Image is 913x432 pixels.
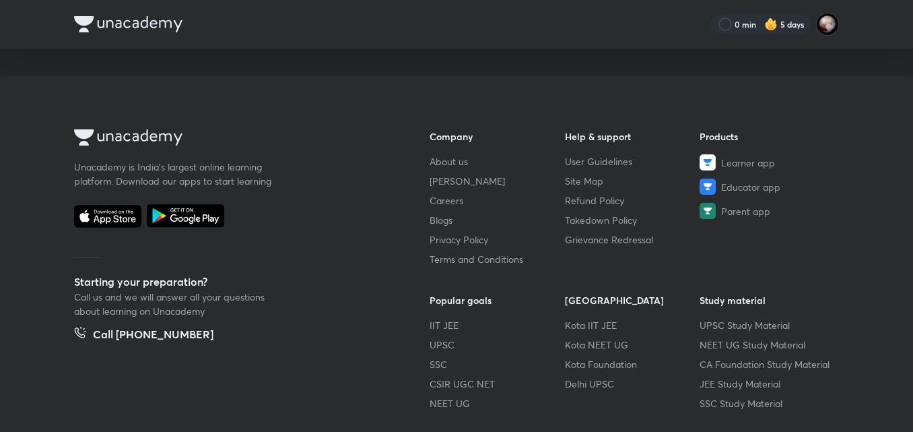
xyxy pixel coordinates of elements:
[430,252,565,266] a: Terms and Conditions
[700,179,835,195] a: Educator app
[430,233,565,247] a: Privacy Policy
[430,338,565,352] a: UPSC
[700,318,835,332] a: UPSC Study Material
[700,179,716,195] img: Educator app
[700,129,835,144] h6: Products
[764,18,778,31] img: streak
[430,293,565,307] h6: Popular goals
[430,377,565,391] a: CSIR UGC NET
[565,174,700,188] a: Site Map
[74,129,182,146] img: Company Logo
[565,338,700,352] a: Kota NEET UG
[430,193,565,208] a: Careers
[700,154,835,171] a: Learner app
[430,193,463,208] span: Careers
[430,357,565,371] a: SSC
[700,154,716,171] img: Learner app
[700,396,835,410] a: SSC Study Material
[721,180,780,194] span: Educator app
[565,377,700,391] a: Delhi UPSC
[565,233,700,247] a: Grievance Redressal
[93,326,213,345] h5: Call [PHONE_NUMBER]
[74,326,213,345] a: Call [PHONE_NUMBER]
[565,213,700,227] a: Takedown Policy
[430,396,565,410] a: NEET UG
[74,160,276,188] p: Unacademy is India’s largest online learning platform. Download our apps to start learning
[74,16,182,32] img: Company Logo
[700,203,835,219] a: Parent app
[565,129,700,144] h6: Help & support
[565,357,700,371] a: Kota Foundation
[721,156,775,170] span: Learner app
[74,290,276,318] p: Call us and we will answer all your questions about learning on Unacademy
[700,293,835,307] h6: Study material
[74,129,386,149] a: Company Logo
[721,204,770,218] span: Parent app
[74,274,386,290] h5: Starting your preparation?
[816,13,839,36] img: Swarit
[430,318,565,332] a: IIT JEE
[565,193,700,208] a: Refund Policy
[565,154,700,168] a: User Guidelines
[430,154,565,168] a: About us
[430,213,565,227] a: Blogs
[700,377,835,391] a: JEE Study Material
[430,129,565,144] h6: Company
[565,293,700,307] h6: [GEOGRAPHIC_DATA]
[700,357,835,371] a: CA Foundation Study Material
[700,338,835,352] a: NEET UG Study Material
[430,174,565,188] a: [PERSON_NAME]
[565,318,700,332] a: Kota IIT JEE
[700,203,716,219] img: Parent app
